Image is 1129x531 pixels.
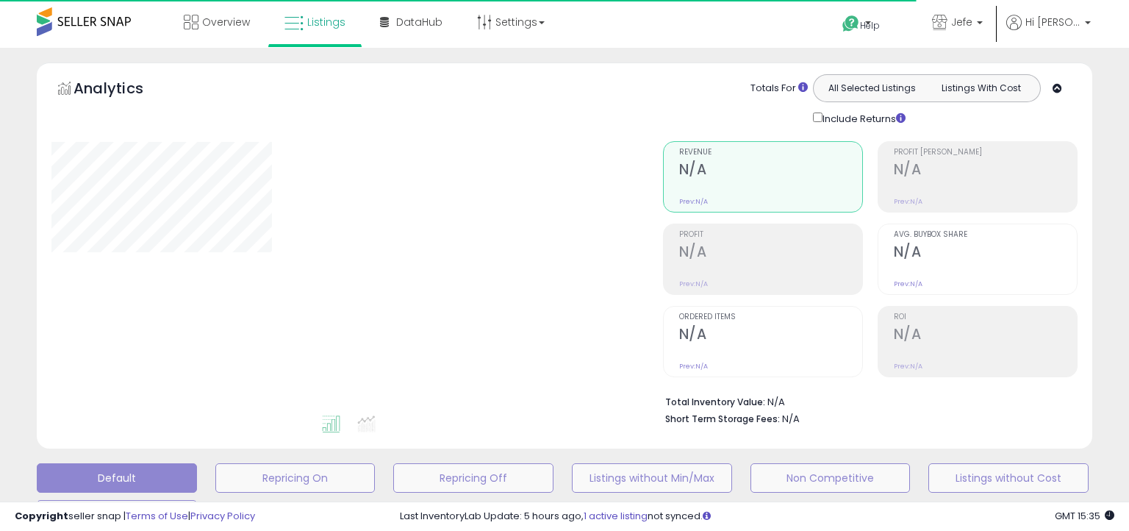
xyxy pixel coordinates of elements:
[894,197,922,206] small: Prev: N/A
[703,511,711,521] i: Click here to read more about un-synced listings.
[1006,15,1091,48] a: Hi [PERSON_NAME]
[782,412,800,426] span: N/A
[926,79,1036,98] button: Listings With Cost
[307,15,345,29] span: Listings
[894,243,1077,263] h2: N/A
[817,79,927,98] button: All Selected Listings
[400,510,1114,524] div: Last InventoryLab Update: 5 hours ago, not synced.
[842,15,860,33] i: Get Help
[831,4,908,48] a: Help
[679,161,862,181] h2: N/A
[679,243,862,263] h2: N/A
[802,110,923,126] div: Include Returns
[750,82,808,96] div: Totals For
[584,509,648,523] a: 1 active listing
[894,161,1077,181] h2: N/A
[665,396,765,408] b: Total Inventory Value:
[894,313,1077,321] span: ROI
[37,463,197,493] button: Default
[37,500,197,530] button: Deactivated & In Stock
[679,149,862,157] span: Revenue
[750,463,911,493] button: Non Competitive
[572,463,732,493] button: Listings without Min/Max
[928,463,1089,493] button: Listings without Cost
[860,19,880,32] span: Help
[1025,15,1080,29] span: Hi [PERSON_NAME]
[393,463,553,493] button: Repricing Off
[679,362,708,371] small: Prev: N/A
[15,510,255,524] div: seller snap | |
[74,78,172,102] h5: Analytics
[679,313,862,321] span: Ordered Items
[679,326,862,346] h2: N/A
[396,15,442,29] span: DataHub
[679,279,708,288] small: Prev: N/A
[679,197,708,206] small: Prev: N/A
[951,15,972,29] span: Jefe
[202,15,250,29] span: Overview
[894,362,922,371] small: Prev: N/A
[15,509,68,523] strong: Copyright
[126,509,188,523] a: Terms of Use
[665,413,780,425] b: Short Term Storage Fees:
[894,279,922,288] small: Prev: N/A
[894,326,1077,346] h2: N/A
[894,231,1077,239] span: Avg. Buybox Share
[190,509,255,523] a: Privacy Policy
[679,231,862,239] span: Profit
[1055,509,1114,523] span: 2025-10-14 15:35 GMT
[665,392,1067,410] li: N/A
[215,463,376,493] button: Repricing On
[894,149,1077,157] span: Profit [PERSON_NAME]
